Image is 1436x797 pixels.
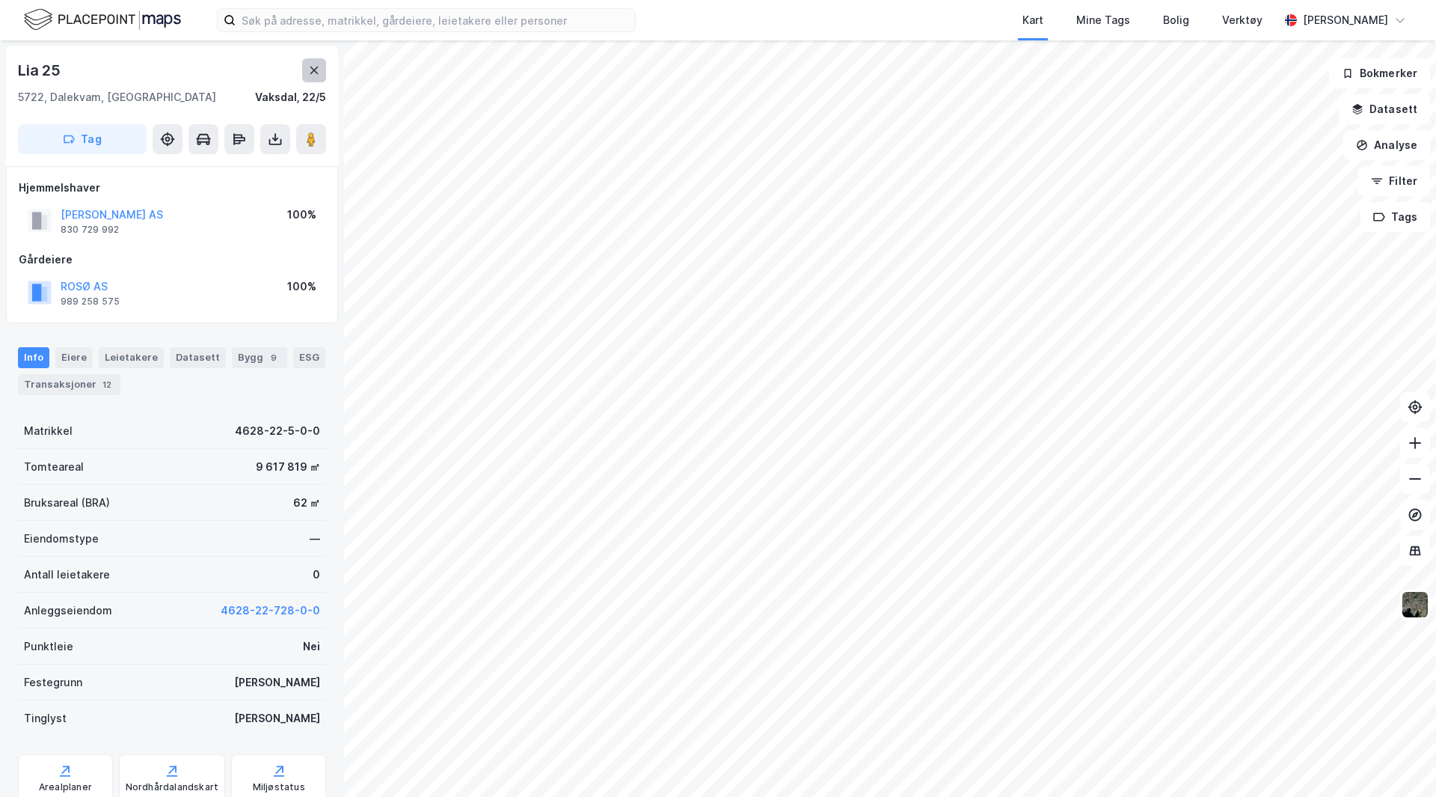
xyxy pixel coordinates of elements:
[1361,725,1436,797] div: Kontrollprogram for chat
[1163,11,1189,29] div: Bolig
[1401,590,1429,619] img: 9k=
[19,179,325,197] div: Hjemmelshaver
[303,638,320,656] div: Nei
[1360,202,1430,232] button: Tags
[293,347,325,368] div: ESG
[24,638,73,656] div: Punktleie
[255,88,326,106] div: Vaksdal, 22/5
[1329,58,1430,88] button: Bokmerker
[24,458,84,476] div: Tomteareal
[234,709,320,727] div: [PERSON_NAME]
[1076,11,1130,29] div: Mine Tags
[24,602,112,620] div: Anleggseiendom
[256,458,320,476] div: 9 617 819 ㎡
[1361,725,1436,797] iframe: Chat Widget
[18,88,216,106] div: 5722, Dalekvam, [GEOGRAPHIC_DATA]
[1303,11,1388,29] div: [PERSON_NAME]
[1343,130,1430,160] button: Analyse
[1358,166,1430,196] button: Filter
[234,674,320,691] div: [PERSON_NAME]
[18,347,49,368] div: Info
[18,58,64,82] div: Lia 25
[39,781,92,793] div: Arealplaner
[236,9,635,31] input: Søk på adresse, matrikkel, gårdeiere, leietakere eller personer
[293,494,320,512] div: 62 ㎡
[19,251,325,269] div: Gårdeiere
[99,347,164,368] div: Leietakere
[18,374,120,395] div: Transaksjoner
[24,494,110,512] div: Bruksareal (BRA)
[24,530,99,548] div: Eiendomstype
[266,350,281,365] div: 9
[99,377,114,392] div: 12
[310,530,320,548] div: —
[235,422,320,440] div: 4628-22-5-0-0
[24,709,67,727] div: Tinglyst
[1022,11,1043,29] div: Kart
[253,781,305,793] div: Miljøstatus
[232,347,287,368] div: Bygg
[221,602,320,620] button: 4628-22-728-0-0
[61,224,119,236] div: 830 729 992
[24,7,181,33] img: logo.f888ab2527a4732fd821a326f86c7f29.svg
[61,296,120,308] div: 989 258 575
[24,422,73,440] div: Matrikkel
[55,347,93,368] div: Eiere
[24,674,82,691] div: Festegrunn
[313,566,320,584] div: 0
[287,206,316,224] div: 100%
[24,566,110,584] div: Antall leietakere
[1222,11,1262,29] div: Verktøy
[170,347,226,368] div: Datasett
[1339,94,1430,124] button: Datasett
[18,124,147,154] button: Tag
[287,278,316,296] div: 100%
[126,781,219,793] div: Nordhårdalandskart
